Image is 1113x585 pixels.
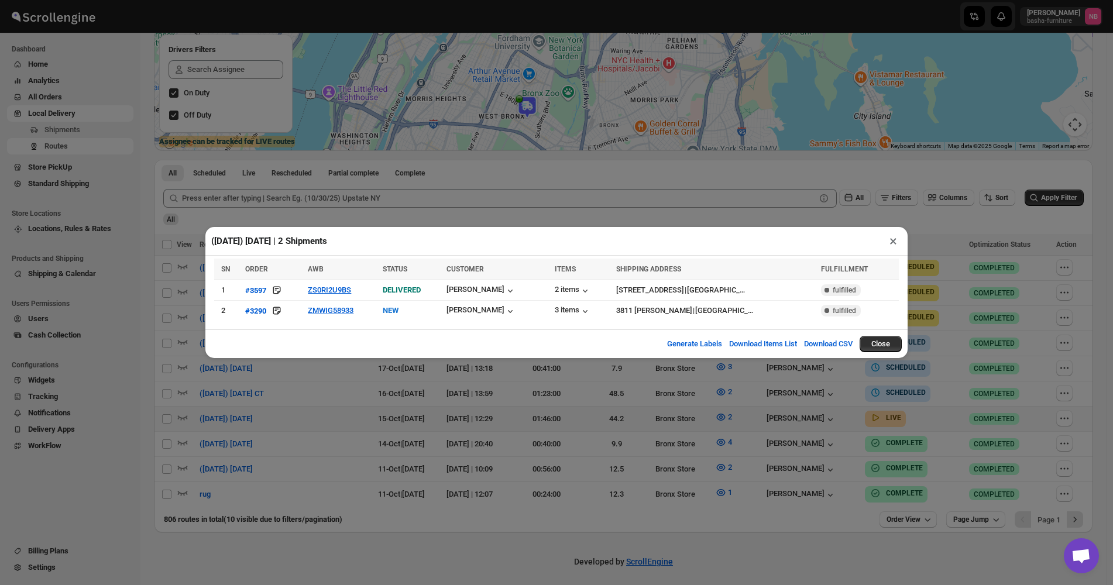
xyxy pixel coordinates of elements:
div: [GEOGRAPHIC_DATA] [687,284,746,296]
span: SHIPPING ADDRESS [616,265,681,273]
button: 2 items [555,285,591,297]
div: #3597 [245,286,266,295]
span: STATUS [383,265,407,273]
span: DELIVERED [383,285,421,294]
div: 3811 [PERSON_NAME] [616,305,692,316]
button: #3290 [245,305,266,316]
span: ORDER [245,265,268,273]
span: FULFILLMENT [821,265,868,273]
span: SN [221,265,230,273]
button: ZS0RI2U9BS [308,285,351,294]
div: [GEOGRAPHIC_DATA] [695,305,754,316]
button: [PERSON_NAME] [446,285,516,297]
button: 3 items [555,305,591,317]
span: CUSTOMER [446,265,484,273]
td: 2 [214,301,242,321]
button: × [885,233,902,249]
button: ZMWIG58933 [308,306,353,315]
button: [PERSON_NAME] [446,305,516,317]
span: ITEMS [555,265,576,273]
button: Download CSV [797,332,860,356]
span: fulfilled [833,285,856,295]
div: | [616,284,814,296]
span: fulfilled [833,306,856,315]
button: Close [860,336,902,352]
td: 1 [214,280,242,301]
button: #3597 [245,284,266,296]
button: Generate Labels [660,332,729,356]
span: AWB [308,265,324,273]
button: Download Items List [722,332,804,356]
h2: ([DATE]) [DATE] | 2 Shipments [211,235,327,247]
div: | [616,305,814,316]
div: Open chat [1064,538,1099,573]
div: #3290 [245,307,266,315]
span: NEW [383,306,399,315]
div: [STREET_ADDRESS] [616,284,684,296]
